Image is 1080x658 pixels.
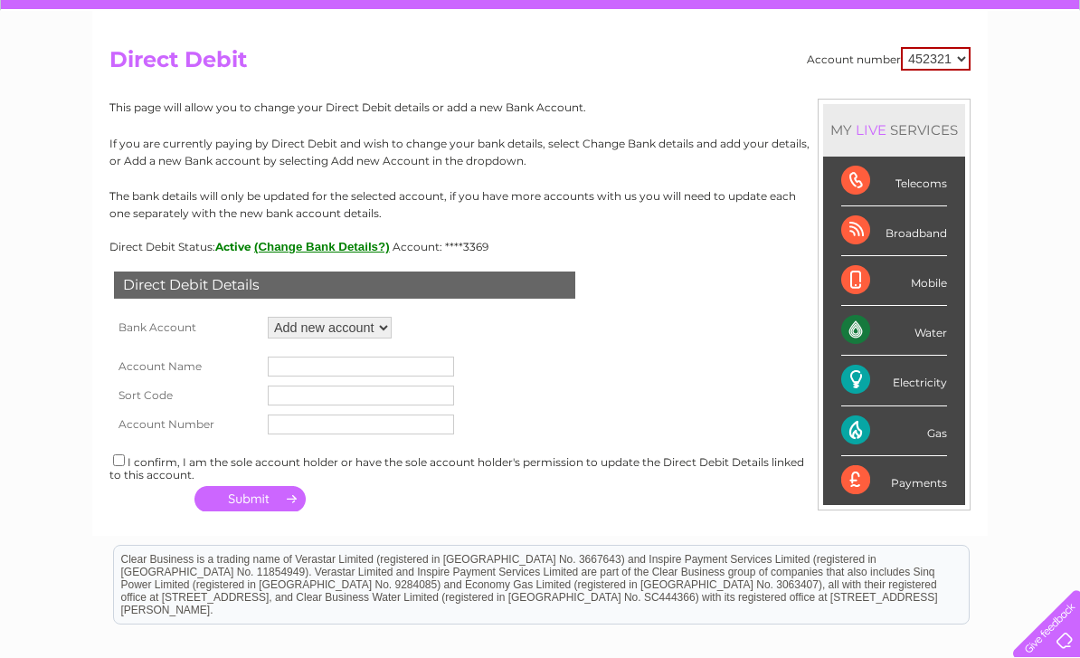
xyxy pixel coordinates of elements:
div: Mobile [841,256,947,306]
p: If you are currently paying by Direct Debit and wish to change your bank details, select Change B... [109,135,971,169]
div: MY SERVICES [823,104,965,156]
a: Energy [807,77,847,91]
button: (Change Bank Details?) [254,240,390,253]
div: Broadband [841,206,947,256]
th: Account Name [109,352,263,381]
p: This page will allow you to change your Direct Debit details or add a new Bank Account. [109,99,971,116]
th: Account Number [109,410,263,439]
div: Account number [807,47,971,71]
div: Direct Debit Details [114,272,575,299]
div: I confirm, I am the sole account holder or have the sole account holder's permission to update th... [109,452,971,482]
span: Active [215,240,251,253]
div: Gas [841,406,947,456]
img: logo.png [38,47,130,102]
a: Telecoms [857,77,912,91]
h2: Direct Debit [109,47,971,81]
div: Clear Business is a trading name of Verastar Limited (registered in [GEOGRAPHIC_DATA] No. 3667643... [114,10,969,88]
div: Electricity [841,356,947,405]
a: Log out [1020,77,1063,91]
div: Direct Debit Status: [109,240,971,253]
a: Blog [923,77,949,91]
p: The bank details will only be updated for the selected account, if you have more accounts with us... [109,187,971,222]
div: Telecoms [841,157,947,206]
th: Bank Account [109,312,263,343]
th: Sort Code [109,381,263,410]
div: LIVE [852,121,890,138]
div: Water [841,306,947,356]
a: Water [762,77,796,91]
a: Contact [960,77,1004,91]
div: Payments [841,456,947,505]
a: 0333 014 3131 [739,9,864,32]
